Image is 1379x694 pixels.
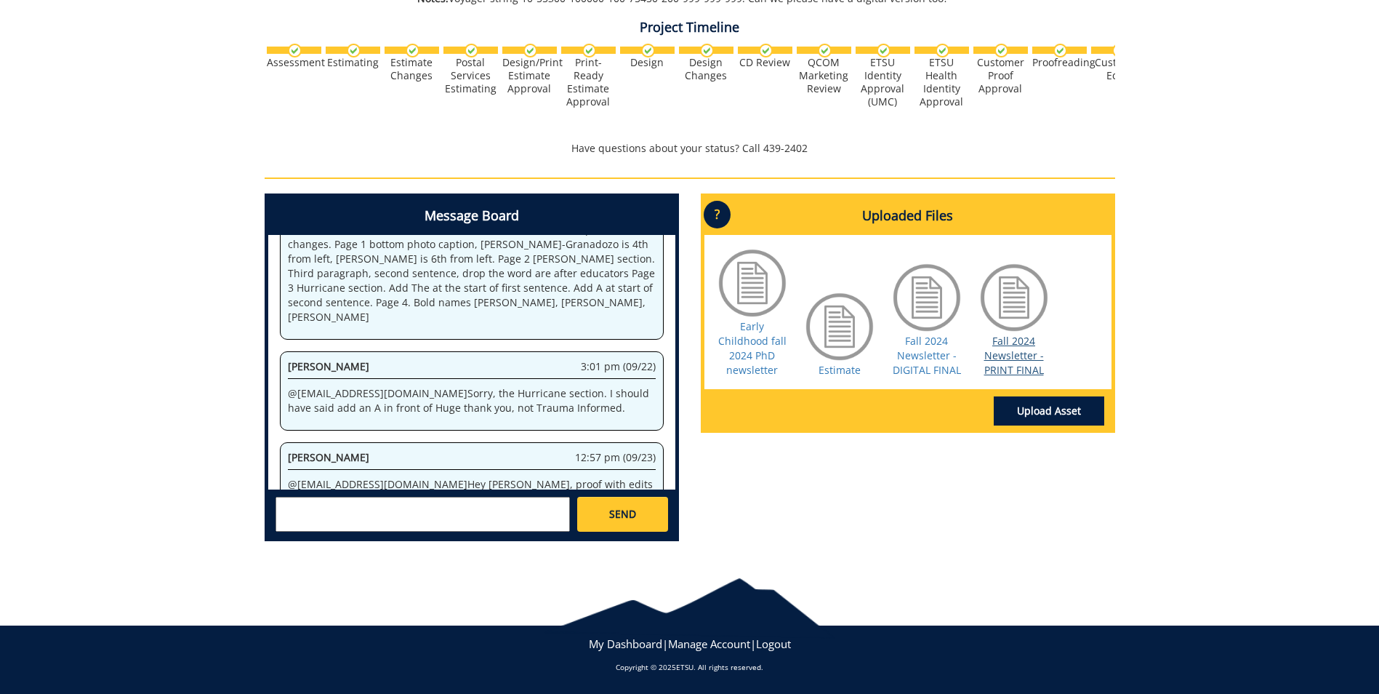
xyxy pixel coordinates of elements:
img: checkmark [877,44,890,57]
div: QCOM Marketing Review [797,56,851,95]
div: ETSU Identity Approval (UMC) [856,56,910,108]
div: Proofreading [1032,56,1087,69]
div: Postal Services Estimating [443,56,498,95]
div: Design [620,56,675,69]
span: [PERSON_NAME] [288,450,369,464]
span: 12:57 pm (09/23) [575,450,656,465]
img: checkmark [818,44,832,57]
h4: Project Timeline [265,20,1115,35]
div: Customer Proof Approval [973,56,1028,95]
textarea: messageToSend [276,497,570,532]
img: checkmark [288,44,302,57]
img: checkmark [465,44,478,57]
div: CD Review [738,56,792,69]
img: checkmark [1112,44,1126,57]
img: checkmark [936,44,949,57]
h4: Uploaded Files [704,197,1111,235]
a: Fall 2024 Newsletter - PRINT FINAL [984,334,1044,377]
img: checkmark [406,44,419,57]
a: Logout [756,637,791,651]
a: Upload Asset [994,396,1104,426]
img: checkmark [523,44,537,57]
div: Design/Print Estimate Approval [502,56,557,95]
span: SEND [609,507,636,522]
a: SEND [577,497,667,532]
img: checkmark [1053,44,1067,57]
img: checkmark [347,44,361,57]
span: 3:01 pm (09/22) [581,359,656,374]
a: Manage Account [668,637,750,651]
div: Estimating [326,56,380,69]
div: Design Changes [679,56,733,82]
p: @ [EMAIL_ADDRESS][DOMAIN_NAME] Hi [PERSON_NAME], couple of changes. Page 1 bottom photo caption, ... [288,223,656,324]
img: checkmark [582,44,596,57]
div: ETSU Health Identity Approval [914,56,969,108]
a: Fall 2024 Newsletter - DIGITAL FINAL [893,334,961,377]
h4: Message Board [268,197,675,235]
img: checkmark [994,44,1008,57]
div: Assessment [267,56,321,69]
div: Estimate Changes [385,56,439,82]
a: My Dashboard [589,637,662,651]
p: @ [EMAIL_ADDRESS][DOMAIN_NAME] Hey [PERSON_NAME], proof with edits uploaded. Thank you! [288,477,656,506]
p: ? [704,201,731,228]
img: checkmark [641,44,655,57]
img: checkmark [759,44,773,57]
a: Estimate [819,363,861,377]
span: [PERSON_NAME] [288,359,369,373]
p: @ [EMAIL_ADDRESS][DOMAIN_NAME] Sorry, the Hurricane section. I should have said add an A in front... [288,386,656,415]
p: Have questions about your status? Call 439-2402 [265,141,1115,156]
img: checkmark [700,44,714,57]
a: Early Childhood fall 2024 PhD newsletter [718,319,787,377]
div: Customer Edits [1091,56,1146,82]
div: Print-Ready Estimate Approval [561,56,616,108]
a: ETSU [676,662,693,672]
